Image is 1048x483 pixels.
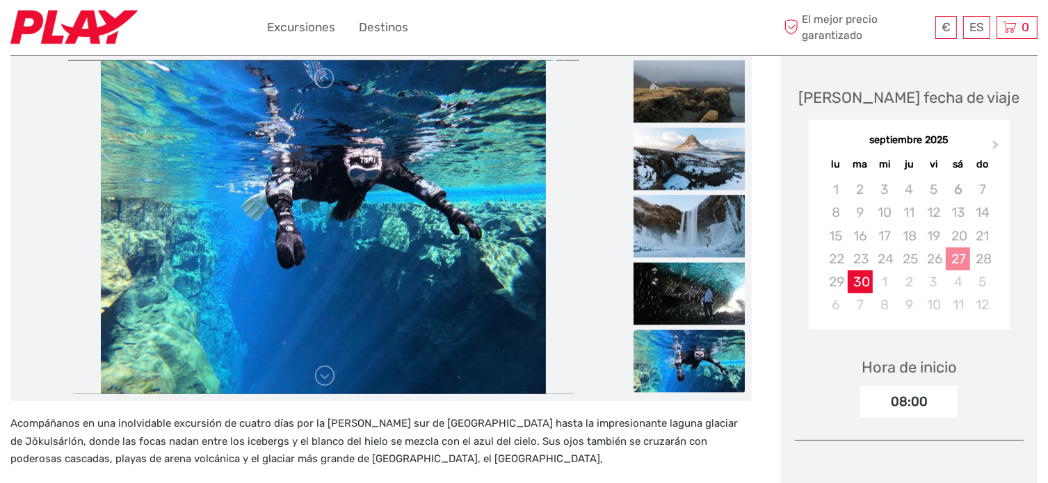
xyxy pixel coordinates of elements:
div: Choose miércoles, 1 de octubre de 2025 [873,270,897,293]
div: Choose viernes, 10 de octubre de 2025 [921,293,946,316]
div: vi [921,155,946,174]
div: Choose lunes, 6 de octubre de 2025 [823,293,848,316]
div: septiembre 2025 [809,133,1010,148]
img: 62dda7bd77244f27ae929d2e4713695a_slider_thumbnail.jpeg [634,330,745,393]
div: Choose viernes, 3 de octubre de 2025 [921,270,946,293]
div: sá [946,155,970,174]
div: ES [963,16,990,39]
div: Not available lunes, 22 de septiembre de 2025 [823,247,848,270]
div: Not available jueves, 4 de septiembre de 2025 [897,178,921,201]
div: Not available miércoles, 3 de septiembre de 2025 [873,178,897,201]
div: lu [823,155,848,174]
div: Not available martes, 23 de septiembre de 2025 [848,247,872,270]
div: Not available martes, 2 de septiembre de 2025 [848,178,872,201]
div: Not available miércoles, 24 de septiembre de 2025 [873,247,897,270]
div: Not available domingo, 21 de septiembre de 2025 [970,224,994,247]
button: Next Month [986,137,1008,159]
div: month 2025-09 [813,178,1005,316]
div: Not available sábado, 13 de septiembre de 2025 [946,201,970,224]
div: Choose miércoles, 8 de octubre de 2025 [873,293,897,316]
a: Excursiones [267,17,335,38]
img: 62dda7bd77244f27ae929d2e4713695a_main_slider.jpeg [101,60,546,394]
div: Choose domingo, 5 de octubre de 2025 [970,270,994,293]
div: Choose martes, 30 de septiembre de 2025 [848,270,872,293]
div: Not available viernes, 5 de septiembre de 2025 [921,178,946,201]
div: Choose jueves, 2 de octubre de 2025 [897,270,921,293]
a: Destinos [359,17,408,38]
div: Choose sábado, 11 de octubre de 2025 [946,293,970,316]
div: Choose jueves, 9 de octubre de 2025 [897,293,921,316]
span: € [942,20,951,34]
img: 5754ffea4d6846ecb50edd9dade9a6d0_slider_thumbnail.jpeg [634,128,745,190]
div: Not available lunes, 15 de septiembre de 2025 [823,224,848,247]
div: Not available sábado, 27 de septiembre de 2025 [946,247,970,270]
div: Not available viernes, 26 de septiembre de 2025 [921,247,946,270]
span: 0 [1019,20,1031,34]
div: Not available jueves, 25 de septiembre de 2025 [897,247,921,270]
div: Not available domingo, 28 de septiembre de 2025 [970,247,994,270]
div: Choose sábado, 4 de octubre de 2025 [946,270,970,293]
div: ju [897,155,921,174]
div: mi [873,155,897,174]
div: Choose martes, 7 de octubre de 2025 [848,293,872,316]
span: El mejor precio garantizado [781,12,932,42]
div: Not available lunes, 1 de septiembre de 2025 [823,178,848,201]
div: [PERSON_NAME] fecha de viaje [798,87,1019,108]
div: Choose domingo, 12 de octubre de 2025 [970,293,994,316]
div: Hora de inicio [862,357,957,378]
img: 60c79e77e52d4d858ad7e690be547858_slider_thumbnail.jpeg [634,195,745,258]
div: Not available jueves, 18 de septiembre de 2025 [897,224,921,247]
img: 2467-7e1744d7-2434-4362-8842-68c566c31c52_logo_small.jpg [10,10,138,44]
p: Acompáñanos en una inolvidable excursión de cuatro días por la [PERSON_NAME] sur de [GEOGRAPHIC_D... [10,415,752,468]
div: Not available sábado, 20 de septiembre de 2025 [946,224,970,247]
div: do [970,155,994,174]
div: 08:00 [860,386,958,418]
div: Not available lunes, 29 de septiembre de 2025 [823,270,848,293]
div: Not available sábado, 6 de septiembre de 2025 [946,178,970,201]
div: ma [848,155,872,174]
p: We're away right now. Please check back later! [19,24,157,35]
img: 89adf51ea1564a94867b3c418c1aaea8_slider_thumbnail.jpeg [634,263,745,325]
button: Open LiveChat chat widget [160,22,177,38]
div: Not available miércoles, 10 de septiembre de 2025 [873,201,897,224]
div: Not available martes, 16 de septiembre de 2025 [848,224,872,247]
div: Not available jueves, 11 de septiembre de 2025 [897,201,921,224]
div: Not available domingo, 7 de septiembre de 2025 [970,178,994,201]
div: Not available viernes, 19 de septiembre de 2025 [921,224,946,247]
img: 954d0cebe1f64179873689d10bcbd24e_slider_thumbnail.jpeg [634,60,745,123]
div: Not available domingo, 14 de septiembre de 2025 [970,201,994,224]
div: Not available viernes, 12 de septiembre de 2025 [921,201,946,224]
div: Not available lunes, 8 de septiembre de 2025 [823,201,848,224]
div: Not available miércoles, 17 de septiembre de 2025 [873,224,897,247]
div: Not available martes, 9 de septiembre de 2025 [848,201,872,224]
